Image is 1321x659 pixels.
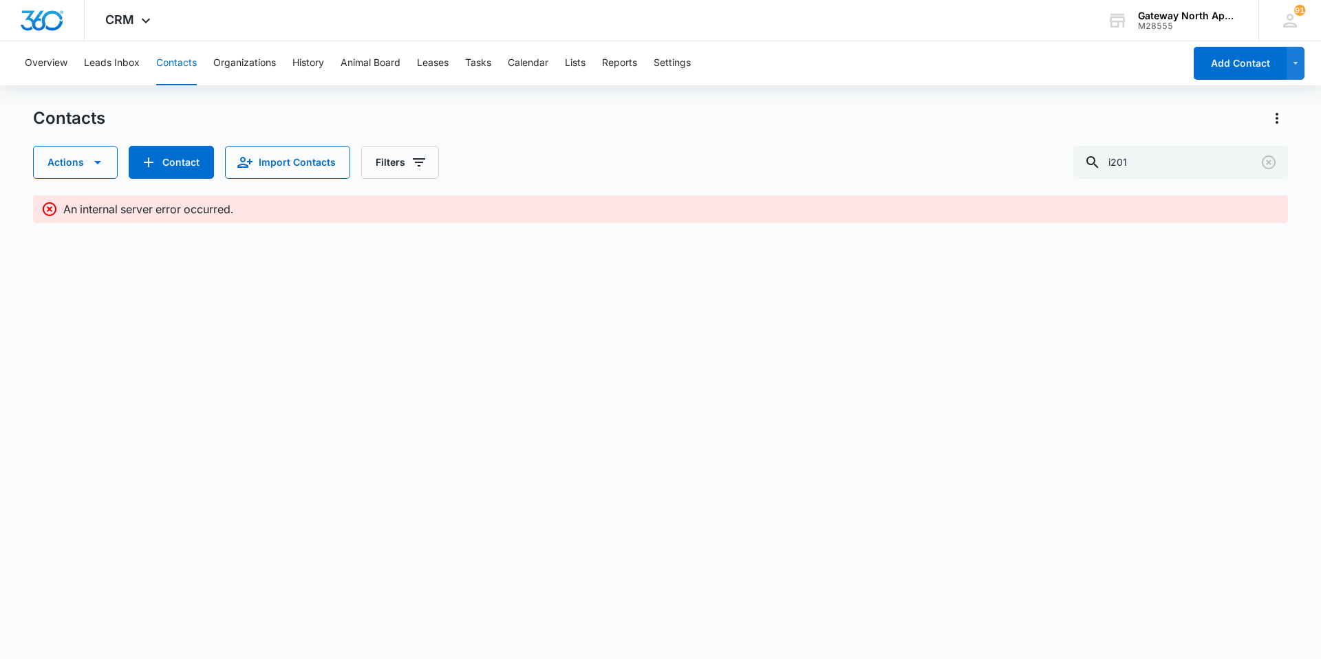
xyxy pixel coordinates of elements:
[129,146,214,179] button: Add Contact
[1266,107,1288,129] button: Actions
[1294,5,1305,16] span: 91
[1194,47,1287,80] button: Add Contact
[63,201,233,217] p: An internal server error occurred.
[508,41,548,85] button: Calendar
[33,108,105,129] h1: Contacts
[465,41,491,85] button: Tasks
[292,41,324,85] button: History
[1258,151,1280,173] button: Clear
[361,146,439,179] button: Filters
[1294,5,1305,16] div: notifications count
[84,41,140,85] button: Leads Inbox
[1138,21,1238,31] div: account id
[25,41,67,85] button: Overview
[341,41,400,85] button: Animal Board
[565,41,586,85] button: Lists
[213,41,276,85] button: Organizations
[1138,10,1238,21] div: account name
[602,41,637,85] button: Reports
[1073,146,1288,179] input: Search Contacts
[33,146,118,179] button: Actions
[105,12,134,27] span: CRM
[225,146,350,179] button: Import Contacts
[156,41,197,85] button: Contacts
[654,41,691,85] button: Settings
[417,41,449,85] button: Leases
